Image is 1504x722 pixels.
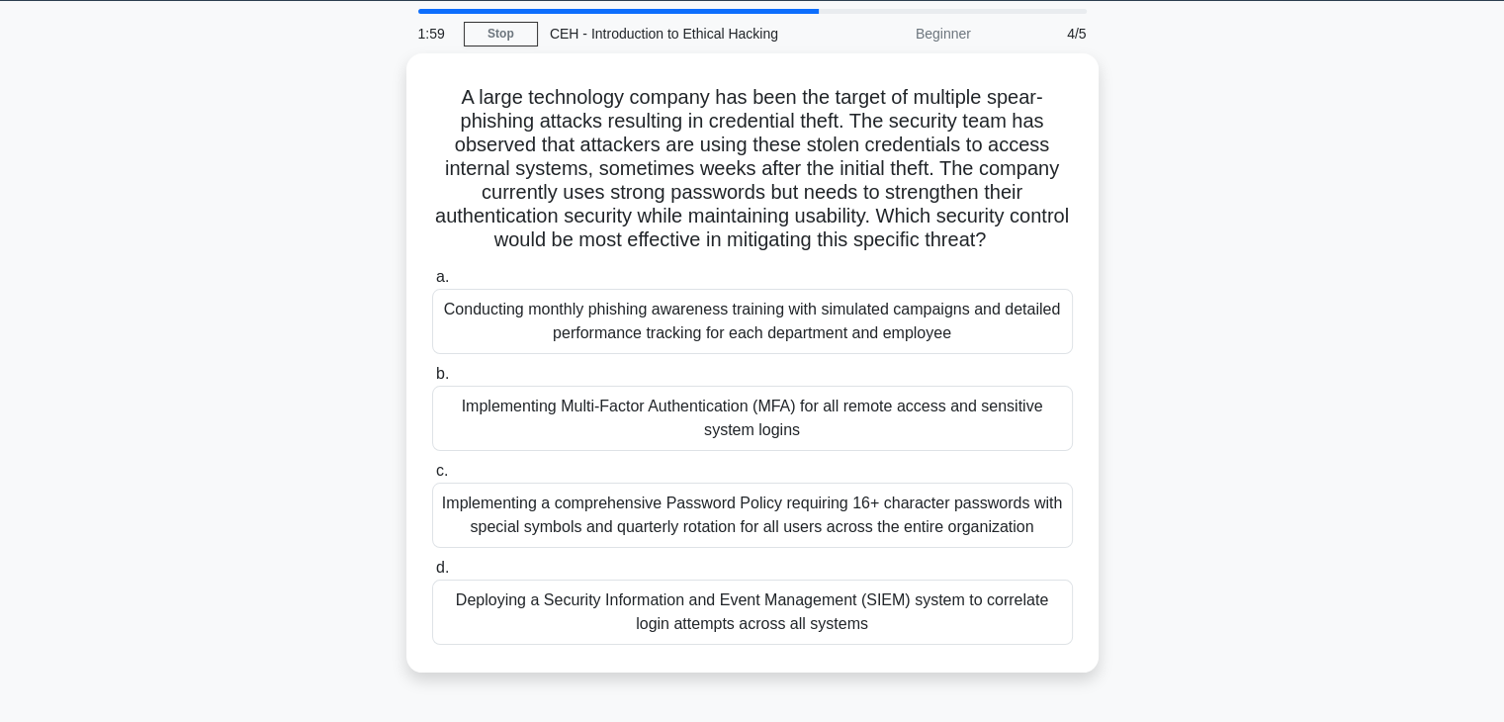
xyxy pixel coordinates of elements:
[432,289,1073,354] div: Conducting monthly phishing awareness training with simulated campaigns and detailed performance ...
[432,580,1073,645] div: Deploying a Security Information and Event Management (SIEM) system to correlate login attempts a...
[430,85,1075,253] h5: A large technology company has been the target of multiple spear-phishing attacks resulting in cr...
[432,386,1073,451] div: Implementing Multi-Factor Authentication (MFA) for all remote access and sensitive system logins
[464,22,538,46] a: Stop
[810,14,983,53] div: Beginner
[406,14,464,53] div: 1:59
[436,268,449,285] span: a.
[436,365,449,382] span: b.
[538,14,810,53] div: CEH - Introduction to Ethical Hacking
[983,14,1099,53] div: 4/5
[436,559,449,576] span: d.
[436,462,448,479] span: c.
[432,483,1073,548] div: Implementing a comprehensive Password Policy requiring 16+ character passwords with special symbo...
